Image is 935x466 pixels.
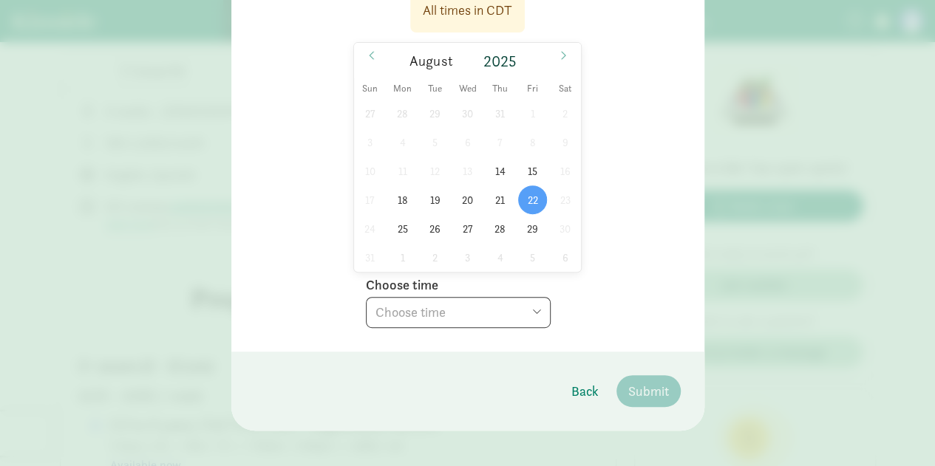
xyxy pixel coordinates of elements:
[486,185,514,214] span: August 21, 2025
[354,84,387,94] span: Sun
[419,84,452,94] span: Tue
[518,185,547,214] span: August 22, 2025
[421,185,449,214] span: August 19, 2025
[387,84,419,94] span: Mon
[484,84,517,94] span: Thu
[366,276,438,294] label: Choose time
[388,185,417,214] span: August 18, 2025
[388,243,417,272] span: September 1, 2025
[486,157,514,185] span: August 14, 2025
[518,157,547,185] span: August 15, 2025
[616,375,681,407] button: Submit
[516,84,548,94] span: Fri
[628,381,669,401] span: Submit
[453,214,482,243] span: August 27, 2025
[486,214,514,243] span: August 28, 2025
[548,84,581,94] span: Sat
[518,214,547,243] span: August 29, 2025
[571,381,599,401] span: Back
[388,214,417,243] span: August 25, 2025
[560,375,611,407] button: Back
[409,55,452,69] span: August
[453,185,482,214] span: August 20, 2025
[421,214,449,243] span: August 26, 2025
[452,84,484,94] span: Wed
